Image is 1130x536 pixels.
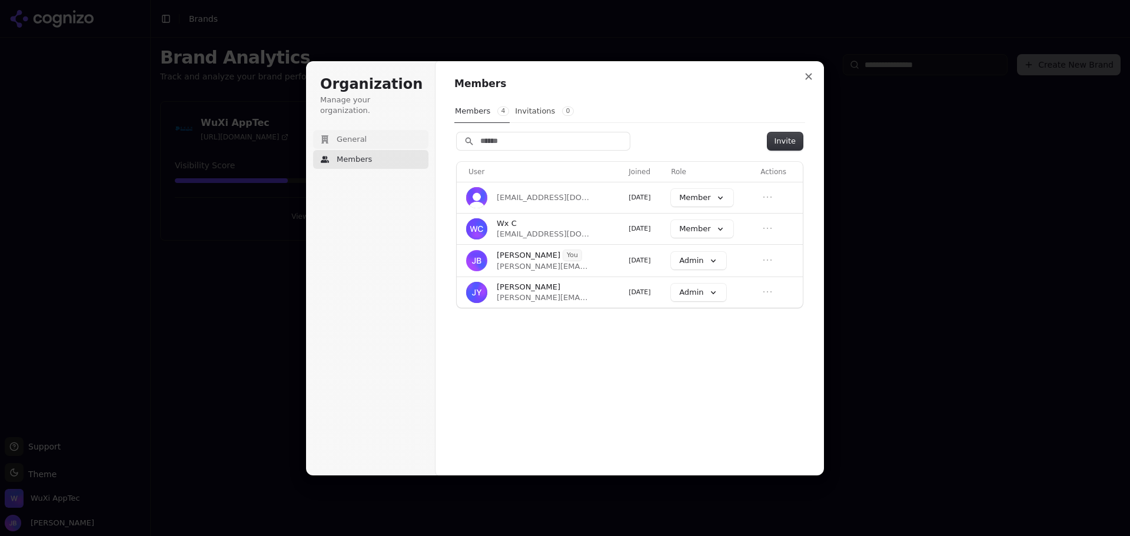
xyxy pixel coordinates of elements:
button: Open menu [760,190,775,204]
button: Member [671,220,733,238]
span: [DATE] [629,288,650,296]
th: Actions [756,162,803,182]
img: 's logo [466,187,487,208]
span: Members [337,154,372,165]
span: [EMAIL_ADDRESS][DOMAIN_NAME] [497,192,590,203]
span: [PERSON_NAME][EMAIL_ADDRESS][PERSON_NAME][DOMAIN_NAME] [497,292,590,303]
button: Member [671,189,733,207]
p: Manage your organization. [320,95,421,116]
button: Invitations [514,100,574,122]
img: Jessica Yang [466,282,487,303]
th: Joined [624,162,666,182]
span: 0 [562,106,574,116]
button: Open menu [760,285,775,299]
button: Admin [671,284,726,301]
img: Wx C [466,218,487,239]
span: [PERSON_NAME] [497,250,560,261]
span: You [563,250,581,261]
button: Members [313,150,428,169]
button: Open menu [760,253,775,267]
button: Close modal [798,66,819,87]
span: [PERSON_NAME][EMAIL_ADDRESS][PERSON_NAME][DOMAIN_NAME] [497,261,590,272]
h1: Organization [320,75,421,94]
th: User [457,162,624,182]
span: Wx C [497,218,517,229]
button: Invite [767,132,803,150]
button: General [313,130,428,149]
th: Role [666,162,756,182]
button: Members [454,100,510,123]
span: [DATE] [629,194,650,201]
span: 4 [497,106,509,116]
button: Open menu [760,221,775,235]
span: [DATE] [629,225,650,232]
span: [PERSON_NAME] [497,282,560,292]
button: Admin [671,252,726,269]
span: [EMAIL_ADDRESS][DOMAIN_NAME] [497,229,590,239]
img: Josef Bookert [466,250,487,271]
span: General [337,134,367,145]
h1: Members [454,77,805,91]
span: [DATE] [629,257,650,264]
input: Search [457,132,630,150]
